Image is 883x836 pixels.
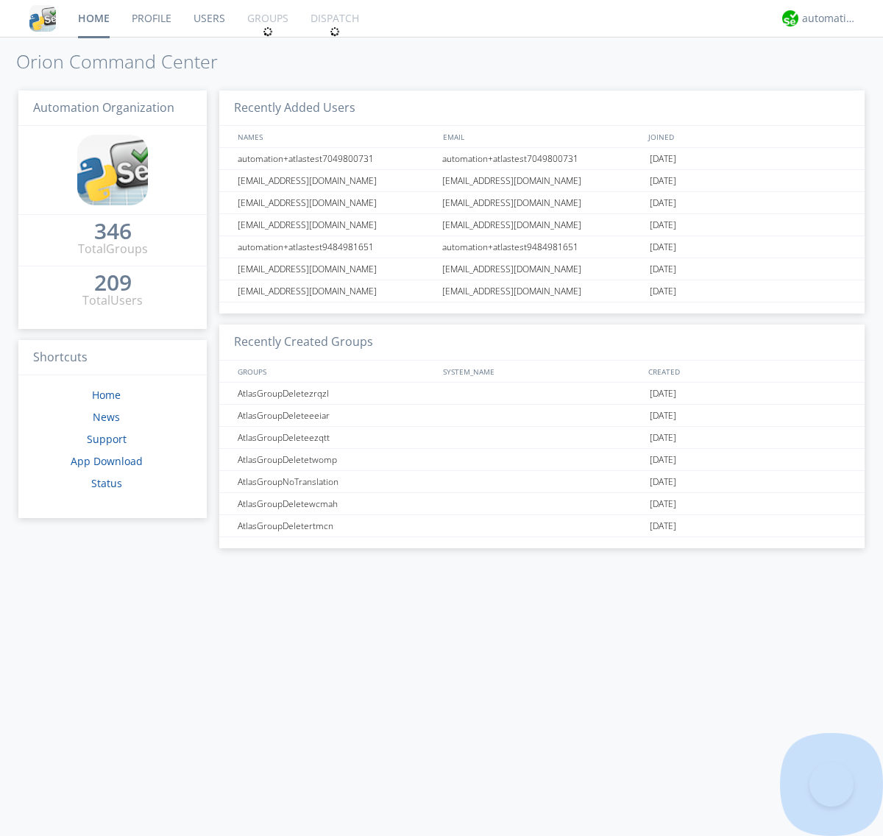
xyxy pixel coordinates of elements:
div: automation+atlastest9484981651 [234,236,438,258]
img: spin.svg [263,26,273,37]
div: AtlasGroupDeleteeeiar [234,405,438,426]
span: [DATE] [650,192,676,214]
div: SYSTEM_NAME [439,361,645,382]
div: AtlasGroupDeletezrqzl [234,383,438,404]
a: automation+atlastest9484981651automation+atlastest9484981651[DATE] [219,236,865,258]
div: [EMAIL_ADDRESS][DOMAIN_NAME] [234,280,438,302]
div: [EMAIL_ADDRESS][DOMAIN_NAME] [234,258,438,280]
a: [EMAIL_ADDRESS][DOMAIN_NAME][EMAIL_ADDRESS][DOMAIN_NAME][DATE] [219,192,865,214]
div: Total Groups [78,241,148,258]
span: [DATE] [650,214,676,236]
a: AtlasGroupDeletewcmah[DATE] [219,493,865,515]
div: GROUPS [234,361,436,382]
a: App Download [71,454,143,468]
div: [EMAIL_ADDRESS][DOMAIN_NAME] [234,192,438,213]
a: 209 [94,275,132,292]
span: [DATE] [650,170,676,192]
h3: Recently Added Users [219,91,865,127]
span: [DATE] [650,383,676,405]
a: AtlasGroupDeleteezqtt[DATE] [219,427,865,449]
a: [EMAIL_ADDRESS][DOMAIN_NAME][EMAIL_ADDRESS][DOMAIN_NAME][DATE] [219,280,865,302]
img: spin.svg [330,26,340,37]
a: Status [91,476,122,490]
div: automation+atlastest7049800731 [439,148,646,169]
a: [EMAIL_ADDRESS][DOMAIN_NAME][EMAIL_ADDRESS][DOMAIN_NAME][DATE] [219,214,865,236]
div: [EMAIL_ADDRESS][DOMAIN_NAME] [234,170,438,191]
div: Total Users [82,292,143,309]
div: [EMAIL_ADDRESS][DOMAIN_NAME] [439,258,646,280]
div: automation+atlas [802,11,857,26]
div: CREATED [645,361,851,382]
div: AtlasGroupDeleteezqtt [234,427,438,448]
div: [EMAIL_ADDRESS][DOMAIN_NAME] [439,280,646,302]
a: automation+atlastest7049800731automation+atlastest7049800731[DATE] [219,148,865,170]
a: 346 [94,224,132,241]
a: [EMAIL_ADDRESS][DOMAIN_NAME][EMAIL_ADDRESS][DOMAIN_NAME][DATE] [219,258,865,280]
h3: Recently Created Groups [219,325,865,361]
a: Support [87,432,127,446]
span: [DATE] [650,258,676,280]
div: [EMAIL_ADDRESS][DOMAIN_NAME] [439,214,646,235]
span: [DATE] [650,449,676,471]
a: Home [92,388,121,402]
div: AtlasGroupDeletetwomp [234,449,438,470]
span: Automation Organization [33,99,174,116]
iframe: Toggle Customer Support [809,762,854,807]
h3: Shortcuts [18,340,207,376]
div: NAMES [234,126,436,147]
a: AtlasGroupDeleteeeiar[DATE] [219,405,865,427]
div: AtlasGroupNoTranslation [234,471,438,492]
div: automation+atlastest7049800731 [234,148,438,169]
div: [EMAIL_ADDRESS][DOMAIN_NAME] [439,192,646,213]
div: EMAIL [439,126,645,147]
a: AtlasGroupDeletezrqzl[DATE] [219,383,865,405]
span: [DATE] [650,148,676,170]
div: [EMAIL_ADDRESS][DOMAIN_NAME] [439,170,646,191]
div: 209 [94,275,132,290]
div: AtlasGroupDeletertmcn [234,515,438,536]
span: [DATE] [650,405,676,427]
img: d2d01cd9b4174d08988066c6d424eccd [782,10,798,26]
div: 346 [94,224,132,238]
img: cddb5a64eb264b2086981ab96f4c1ba7 [77,135,148,205]
a: AtlasGroupNoTranslation[DATE] [219,471,865,493]
span: [DATE] [650,427,676,449]
a: AtlasGroupDeletertmcn[DATE] [219,515,865,537]
span: [DATE] [650,493,676,515]
a: News [93,410,120,424]
span: [DATE] [650,280,676,302]
img: cddb5a64eb264b2086981ab96f4c1ba7 [29,5,56,32]
a: AtlasGroupDeletetwomp[DATE] [219,449,865,471]
a: [EMAIL_ADDRESS][DOMAIN_NAME][EMAIL_ADDRESS][DOMAIN_NAME][DATE] [219,170,865,192]
span: [DATE] [650,471,676,493]
div: automation+atlastest9484981651 [439,236,646,258]
div: JOINED [645,126,851,147]
span: [DATE] [650,236,676,258]
div: AtlasGroupDeletewcmah [234,493,438,514]
span: [DATE] [650,515,676,537]
div: [EMAIL_ADDRESS][DOMAIN_NAME] [234,214,438,235]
